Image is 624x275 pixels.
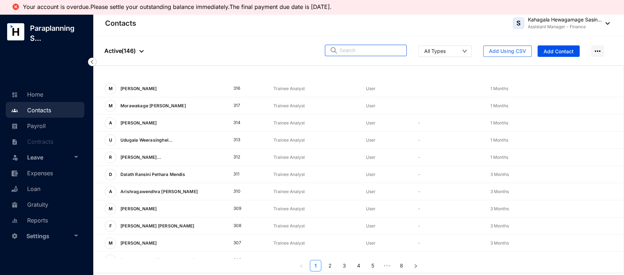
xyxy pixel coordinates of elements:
li: Contracts [6,133,84,149]
p: Assistant Manager - Finance [528,23,602,30]
span: 1 Months [490,120,508,126]
p: [PERSON_NAME] [116,203,160,215]
p: - [418,171,479,178]
td: 313 [222,132,262,149]
p: Trainee Analyst [273,119,355,127]
img: expense-unselected.2edcf0507c847f3e9e96.svg [11,170,18,177]
span: 1 Months [490,137,508,143]
td: 317 [222,97,262,114]
span: 3 Months [490,240,509,246]
td: 311 [222,166,262,183]
p: [PERSON_NAME] [PERSON_NAME] [116,220,197,232]
button: left [296,260,307,271]
li: Payroll [6,118,84,133]
p: - [418,240,479,247]
div: All Types [424,47,446,54]
span: 1 Months [490,103,508,108]
p: Trainee Analyst [273,222,355,230]
p: Trainee Analyst [273,85,355,92]
a: Loan [9,185,40,192]
span: M [109,241,113,245]
p: [PERSON_NAME] [116,83,160,94]
span: left [299,264,303,268]
li: 2 [324,260,336,271]
span: 3 Months [490,223,509,229]
span: A [109,190,112,194]
span: User [366,154,376,160]
p: [PERSON_NAME] [PERSON_NAME] [116,255,197,266]
li: 4 [353,260,364,271]
a: Contracts [9,138,53,145]
li: Contacts [6,102,84,118]
li: Home [6,86,84,102]
img: home-unselected.a29eae3204392db15eaf.svg [11,92,18,98]
span: User [366,103,376,108]
span: 3 Months [490,172,509,177]
p: Trainee Analyst [273,188,355,195]
p: Paraplanning S... [24,23,93,43]
span: right [413,264,418,268]
p: Trainee Analyst [273,137,355,144]
span: F [109,224,112,228]
p: Trainee Analyst [273,154,355,161]
img: people.b0bd17028ad2877b116a.svg [11,107,18,114]
span: 1 Months [490,154,508,160]
span: D [109,172,112,177]
li: Loan [6,181,84,196]
span: User [366,86,376,91]
li: Gratuity [6,196,84,212]
li: Previous Page [296,260,307,271]
p: Trainee Analyst [273,171,355,178]
span: User [366,189,376,194]
img: alert-icon-error.ae2eb8c10aa5e3dc951a89517520af3a.svg [11,3,20,11]
button: right [410,260,421,271]
td: 314 [222,114,262,132]
span: Add Contact [544,48,574,55]
img: settings-unselected.1febfda315e6e19643a1.svg [11,233,18,239]
p: [PERSON_NAME] [116,237,160,249]
img: leave-unselected.2934df6273408c3f84d9.svg [11,154,19,161]
li: 5 [367,260,378,271]
a: 3 [339,260,350,271]
li: Next 5 Pages [381,260,393,271]
img: dropdown-black.8e83cc76930a90b1a4fdb6d089b7bf3a.svg [602,22,610,25]
span: F [109,258,112,262]
p: Morawakage [PERSON_NAME] [116,100,189,112]
a: 2 [325,260,335,271]
a: 1 [310,260,321,271]
span: User [366,223,376,229]
td: 306 [222,252,262,269]
span: User [366,206,376,211]
span: R [109,155,112,159]
td: 312 [222,149,262,166]
span: Settings [26,229,72,243]
p: Trainee Analyst [273,257,355,264]
span: User [366,240,376,246]
span: A [109,121,112,125]
td: 307 [222,235,262,252]
p: - [418,205,479,212]
span: S [516,20,521,26]
td: 308 [222,217,262,235]
li: Your account is overdue.Please settle your outstanding balance immediately.The final payment due ... [23,4,335,10]
td: 310 [222,183,262,200]
img: report-unselected.e6a6b4230fc7da01f883.svg [11,217,18,224]
p: Trainee Analyst [273,240,355,247]
li: Reports [6,212,84,228]
a: 8 [396,260,407,271]
button: Add Contact [538,45,580,57]
p: - [418,188,479,195]
a: Expenses [9,170,53,177]
a: Gratuity [9,201,48,208]
p: Trainee Analyst [273,205,355,212]
span: User [366,257,376,263]
span: Leave [27,150,72,164]
li: Expenses [6,165,84,181]
span: M [109,104,113,108]
p: - [418,119,479,127]
p: [PERSON_NAME] [116,117,160,129]
a: Payroll [9,122,46,129]
img: more-horizontal.eedb2faff8778e1aceccc67cc90ae3cb.svg [591,45,604,57]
